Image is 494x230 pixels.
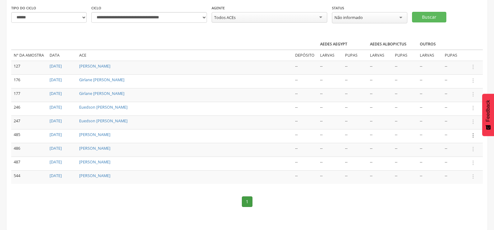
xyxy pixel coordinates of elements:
[392,115,417,129] td: --
[367,74,392,88] td: --
[79,77,124,82] a: Girlane [PERSON_NAME]
[417,61,442,74] td: --
[318,157,343,170] td: --
[11,6,36,11] label: Tipo do ciclo
[50,91,62,96] a: [DATE]
[392,129,417,143] td: --
[367,61,392,74] td: --
[293,61,318,74] td: --
[293,102,318,115] td: --
[470,118,477,125] i: 
[367,157,392,170] td: --
[50,77,62,82] a: [DATE]
[412,12,446,22] button: Buscar
[343,88,367,102] td: --
[242,196,252,207] a: 1
[47,50,77,61] td: Data
[343,170,367,184] td: --
[392,157,417,170] td: --
[79,105,127,110] a: Euedson [PERSON_NAME]
[367,115,392,129] td: --
[343,74,367,88] td: --
[470,173,477,180] i: 
[367,88,392,102] td: --
[293,74,318,88] td: --
[367,50,392,61] td: Larvas
[442,74,467,88] td: --
[11,88,47,102] td: 177
[318,143,343,157] td: --
[417,157,442,170] td: --
[392,50,417,61] td: Pupas
[293,157,318,170] td: --
[293,50,318,61] td: Depósito
[367,129,392,143] td: --
[343,115,367,129] td: --
[417,129,442,143] td: --
[293,129,318,143] td: --
[367,143,392,157] td: --
[50,63,62,69] a: [DATE]
[470,91,477,98] i: 
[343,157,367,170] td: --
[442,102,467,115] td: --
[79,118,127,124] a: Euedson [PERSON_NAME]
[79,173,110,178] a: [PERSON_NAME]
[11,61,47,74] td: 127
[11,102,47,115] td: 246
[318,74,343,88] td: --
[417,39,467,50] th: Outros
[212,6,225,11] label: Agente
[442,143,467,157] td: --
[417,50,442,61] td: Larvas
[417,88,442,102] td: --
[442,61,467,74] td: --
[417,143,442,157] td: --
[11,170,47,184] td: 544
[318,102,343,115] td: --
[392,170,417,184] td: --
[485,100,491,122] span: Feedback
[470,77,477,84] i: 
[318,115,343,129] td: --
[293,115,318,129] td: --
[11,74,47,88] td: 176
[214,15,236,20] div: Todos ACEs
[417,102,442,115] td: --
[470,63,477,70] i: 
[343,143,367,157] td: --
[79,132,110,137] a: [PERSON_NAME]
[417,74,442,88] td: --
[11,143,47,157] td: 486
[293,88,318,102] td: --
[442,157,467,170] td: --
[470,159,477,166] i: 
[442,50,467,61] td: Pupas
[392,143,417,157] td: --
[293,143,318,157] td: --
[367,170,392,184] td: --
[318,88,343,102] td: --
[50,159,62,165] a: [DATE]
[392,74,417,88] td: --
[392,102,417,115] td: --
[442,88,467,102] td: --
[343,102,367,115] td: --
[318,61,343,74] td: --
[50,118,62,124] a: [DATE]
[91,6,101,11] label: Ciclo
[11,50,47,61] td: Nº da amostra
[367,102,392,115] td: --
[11,115,47,129] td: 247
[293,170,318,184] td: --
[417,115,442,129] td: --
[442,129,467,143] td: --
[470,132,477,139] i: 
[482,94,494,136] button: Feedback - Mostrar pesquisa
[11,129,47,143] td: 485
[318,170,343,184] td: --
[318,39,367,50] th: Aedes aegypt
[442,115,467,129] td: --
[470,146,477,153] i: 
[470,105,477,111] i: 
